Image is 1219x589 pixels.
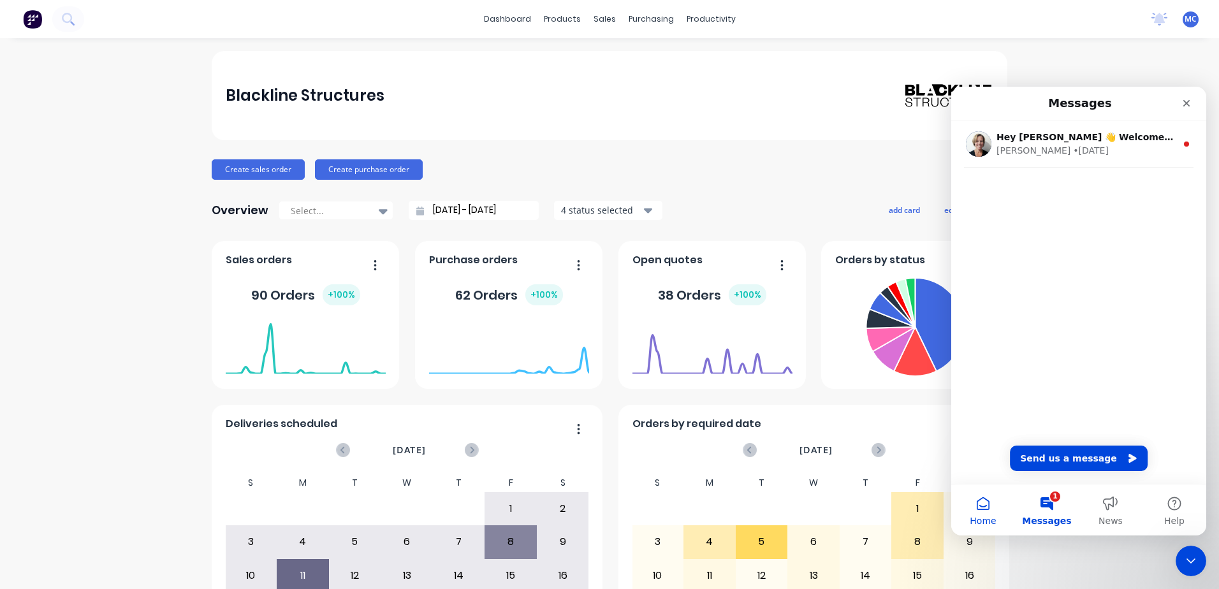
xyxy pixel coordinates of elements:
div: purchasing [622,10,680,29]
div: 9 [944,526,995,558]
div: W [787,474,840,492]
button: Help [191,398,255,449]
span: [DATE] [393,443,426,457]
span: Open quotes [632,252,703,268]
div: 7 [840,526,891,558]
div: productivity [680,10,742,29]
span: Purchase orders [429,252,518,268]
img: Factory [23,10,42,29]
span: News [147,430,172,439]
div: F [891,474,944,492]
div: 62 Orders [455,284,563,305]
div: 1 [892,493,943,525]
div: 1 [485,493,536,525]
div: 8 [485,526,536,558]
span: Home [18,430,45,439]
div: sales [587,10,622,29]
div: S [537,474,589,492]
div: 7 [434,526,485,558]
div: T [840,474,892,492]
div: S [944,474,996,492]
div: 9 [537,526,588,558]
div: T [329,474,381,492]
div: F [485,474,537,492]
div: S [225,474,277,492]
div: 3 [632,526,683,558]
div: • [DATE] [122,57,157,71]
div: 5 [736,526,787,558]
div: 2 [537,493,588,525]
div: 4 [684,526,735,558]
button: 4 status selected [554,201,662,220]
div: [PERSON_NAME] [45,57,119,71]
iframe: Intercom live chat [1176,546,1206,576]
div: 4 [277,526,328,558]
div: Blackline Structures [226,83,384,108]
div: 6 [381,526,432,558]
button: add card [880,201,928,218]
div: products [537,10,587,29]
span: [DATE] [799,443,833,457]
span: Hey [PERSON_NAME] 👋 Welcome to Factory! Take a look around, and if you have any questions just le... [45,45,699,55]
span: Help [213,430,233,439]
div: 8 [892,526,943,558]
div: 4 status selected [561,203,641,217]
button: News [128,398,191,449]
img: Blackline Structures [904,83,993,108]
div: 3 [226,526,277,558]
div: W [381,474,433,492]
div: M [683,474,736,492]
span: MC [1185,13,1197,25]
a: dashboard [478,10,537,29]
div: T [433,474,485,492]
iframe: Intercom live chat [951,87,1206,535]
button: Create sales order [212,159,305,180]
span: Messages [71,430,120,439]
div: + 100 % [323,284,360,305]
div: 6 [788,526,839,558]
div: T [736,474,788,492]
button: Create purchase order [315,159,423,180]
span: Orders by status [835,252,925,268]
div: 2 [944,493,995,525]
span: Sales orders [226,252,292,268]
button: Send us a message [59,359,196,384]
div: M [277,474,329,492]
button: Messages [64,398,128,449]
div: 38 Orders [658,284,766,305]
div: 5 [330,526,381,558]
div: Overview [212,198,268,223]
div: 90 Orders [251,284,360,305]
div: S [632,474,684,492]
div: + 100 % [525,284,563,305]
div: + 100 % [729,284,766,305]
button: edit dashboard [936,201,1007,218]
